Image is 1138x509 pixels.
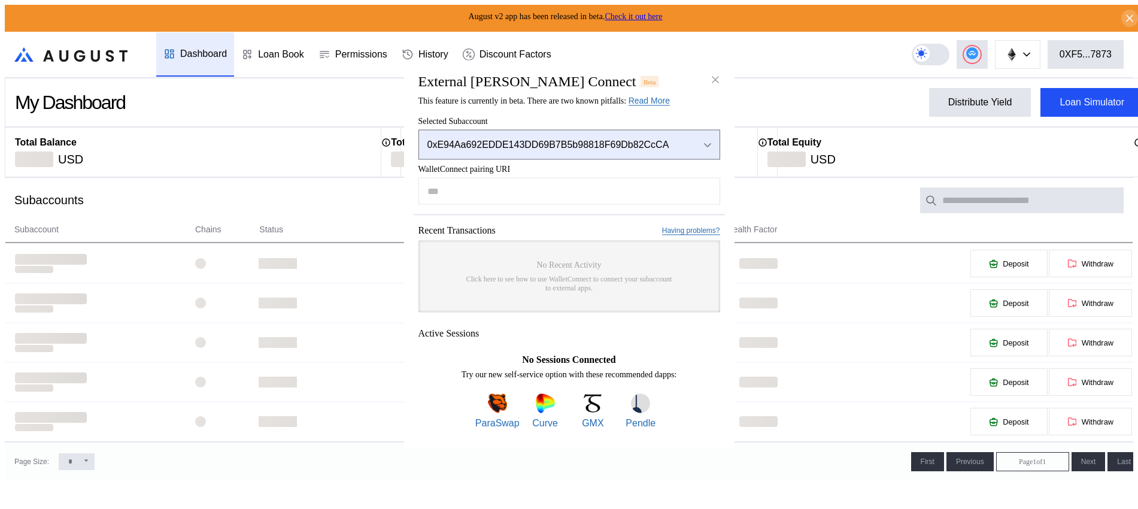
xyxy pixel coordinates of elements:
span: Chains [195,223,221,236]
div: Loan Simulator [1060,97,1124,108]
span: This feature is currently in beta. There are two known pitfalls: [418,96,670,105]
span: Subaccount [14,223,59,236]
img: ParaSwap [488,394,507,413]
button: Open menu [418,130,720,160]
span: Deposit [1003,338,1028,347]
span: Withdraw [1082,378,1113,387]
span: Click here to see how to use WalletConnect to connect your subaccount to external apps. [466,275,672,293]
h2: Total Balance [15,137,77,148]
span: Withdraw [1082,338,1113,347]
div: USD [811,152,836,167]
img: chain logo [1005,48,1018,61]
span: Try our new self-service option with these recommended dapps: [462,370,677,380]
span: WalletConnect pairing URI [418,165,720,174]
div: 0xE94Aa692EDDE143DD69B7B5b98818F69Db82CcCA [427,140,680,150]
a: Having problems? [662,226,720,235]
span: Health Factor [727,223,778,236]
a: ParaSwapParaSwap [475,394,520,429]
a: CurveCurve [523,394,568,429]
span: Withdraw [1082,299,1113,308]
h2: External [PERSON_NAME] Connect [418,74,636,90]
span: Deposit [1003,299,1028,308]
h2: Total Equity [767,137,821,148]
span: Page 1 of 1 [1019,458,1046,466]
span: Pendle [626,418,656,429]
span: Previous [956,458,984,466]
span: Status [259,223,283,236]
a: GMXGMX [570,394,615,429]
span: Withdraw [1082,259,1113,268]
div: Permissions [335,49,387,60]
a: No Recent ActivityClick here to see how to use WalletConnect to connect your subaccount to extern... [418,241,720,313]
span: Deposit [1003,259,1028,268]
span: Last [1117,458,1131,466]
span: Selected Subaccount [418,117,720,126]
div: Beta [641,76,658,87]
div: Subaccounts [14,193,84,207]
span: Next [1081,458,1096,466]
div: My Dashboard [15,92,125,114]
div: Page Size: [14,458,49,466]
button: close modal [706,70,725,89]
span: Active Sessions [418,328,480,339]
span: First [921,458,934,466]
h2: Total Debt [391,137,437,148]
div: Discount Factors [480,49,551,60]
span: August v2 app has been released in beta. [469,12,663,21]
span: Deposit [1003,417,1028,426]
span: Recent Transactions [418,225,496,236]
div: USD [58,152,83,167]
span: ParaSwap [475,418,520,429]
div: History [418,49,448,60]
span: Curve [532,418,558,429]
img: Curve [536,394,555,413]
div: Distribute Yield [948,97,1012,108]
a: Check it out here [605,12,662,21]
span: GMX [582,418,603,429]
span: No Recent Activity [536,260,601,270]
div: Dashboard [180,49,227,59]
a: Read More [629,96,670,106]
img: GMX [583,394,602,413]
span: Withdraw [1082,417,1113,426]
span: Deposit [1003,378,1028,387]
a: PendlePendle [618,394,663,429]
img: Pendle [631,394,650,413]
div: 0XF5...7873 [1060,49,1112,60]
div: Loan Book [258,49,304,60]
span: No Sessions Connected [522,355,615,365]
